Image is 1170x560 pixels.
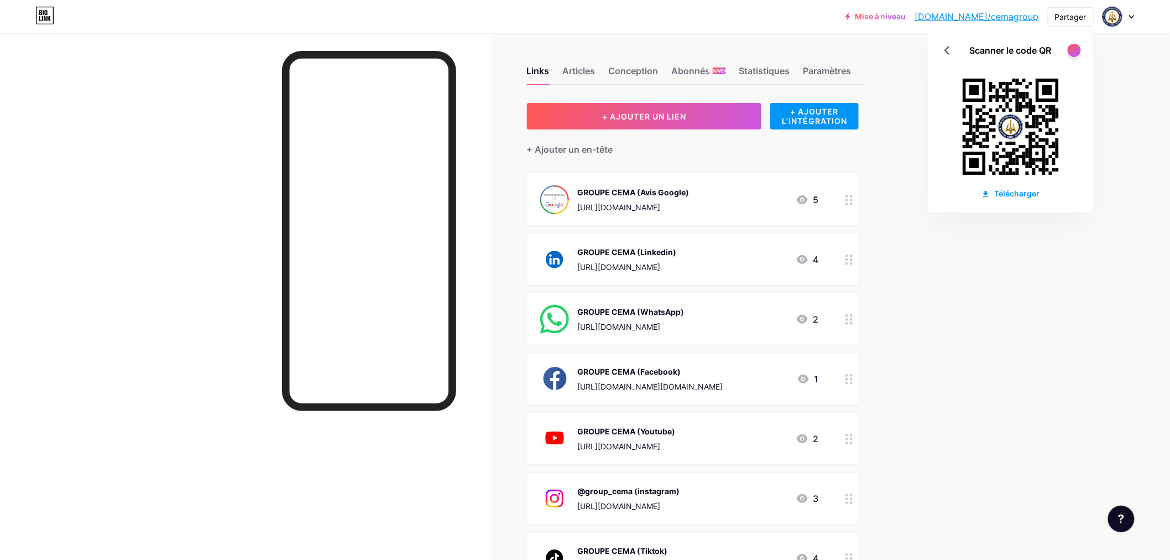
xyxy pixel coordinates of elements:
a: [DOMAIN_NAME]/cemagroup [915,10,1039,23]
font: [URL][DOMAIN_NAME] [578,322,661,331]
button: + AJOUTER UN LIEN [527,103,762,129]
font: + Ajouter un en-tête [527,144,613,155]
font: GROUPE CEMA (Youtube) [578,427,676,436]
img: GROUPE CEMA (Avis Google) [540,185,569,214]
font: [URL][DOMAIN_NAME] [578,501,661,511]
font: Paramètres [803,65,852,76]
img: GROUPE CEMA (WhatsApp) [540,305,569,334]
font: [URL][DOMAIN_NAME] [578,203,661,212]
font: GROUPE CEMA (Linkedin) [578,247,677,257]
font: Conception [609,65,659,76]
font: 2 [813,433,819,444]
font: Abonnés [672,65,711,76]
font: Statistiques [739,65,790,76]
font: Articles [563,65,596,76]
font: + AJOUTER UN LIEN [602,112,686,121]
font: [DOMAIN_NAME]/cemagroup [915,11,1039,22]
font: [URL][DOMAIN_NAME] [578,442,661,451]
font: + AJOUTER L'INTÉGRATION [782,107,847,126]
font: Mise à niveau [855,12,906,21]
font: [URL][DOMAIN_NAME][DOMAIN_NAME] [578,382,723,391]
img: groupe cema [1102,6,1123,27]
font: 2 [813,314,819,325]
font: 3 [813,493,819,504]
font: [URL][DOMAIN_NAME] [578,262,661,272]
font: 5 [813,194,819,205]
img: GROUPE CEMA (Facebook) [540,365,569,393]
font: GROUPE CEMA (Avis Google) [578,188,690,197]
img: GROUPE CEMA (Linkedin) [540,245,569,274]
font: GROUPE CEMA (Tiktok) [578,546,668,556]
font: Links [527,65,550,76]
font: GROUPE CEMA (Facebook) [578,367,681,376]
font: Télécharger [995,189,1040,198]
font: Partager [1055,12,1087,22]
img: GROUPE CEMA (Youtube) [540,424,569,453]
font: NOUVEAU [708,68,730,74]
font: Scanner le code QR [970,45,1052,56]
font: 4 [813,254,819,265]
font: @group_cema (instagram) [578,486,680,496]
font: GROUPE CEMA (WhatsApp) [578,307,685,317]
font: 1 [814,374,819,385]
img: @group_cema (instagram) [540,484,569,513]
